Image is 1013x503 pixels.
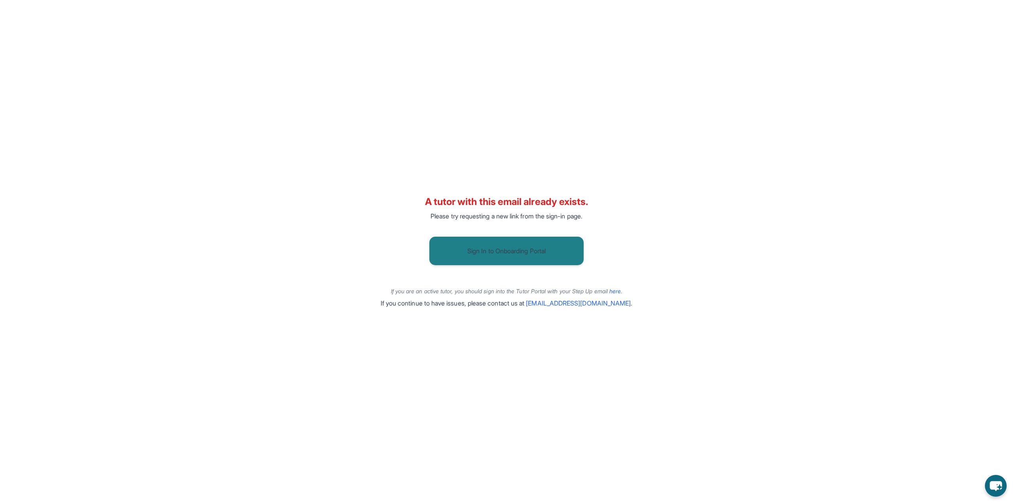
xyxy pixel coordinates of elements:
p: If you continue to have issues, please contact us at . [381,298,633,308]
button: Sign In to Onboarding Portal [429,237,584,265]
a: [EMAIL_ADDRESS][DOMAIN_NAME] [526,299,631,307]
p: Please try requesting a new link from the sign-in page. [431,211,582,221]
a: here [609,288,621,294]
p: If you are an active tutor, you should sign into the Tutor Portal with your Step Up email . [391,287,622,295]
h2: A tutor with this email already exists. [425,196,588,208]
button: chat-button [985,475,1007,497]
a: Sign In to Onboarding Portal [423,233,590,268]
